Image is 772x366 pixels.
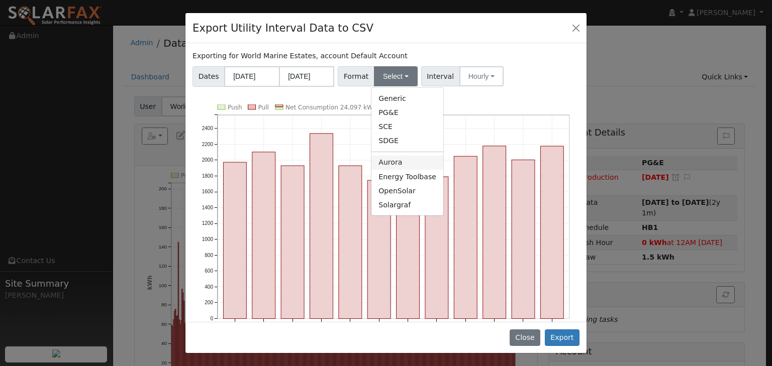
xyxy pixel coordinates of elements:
[371,170,443,184] a: Energy Toolbase
[224,162,247,318] rect: onclick=""
[371,120,443,134] a: SCE
[454,156,477,318] rect: onclick=""
[371,156,443,170] a: Aurora
[205,268,213,274] text: 600
[210,316,213,321] text: 0
[281,166,304,319] rect: onclick=""
[339,166,362,319] rect: onclick=""
[205,300,213,305] text: 200
[569,21,583,35] button: Close
[371,91,443,105] a: Generic
[459,66,504,86] button: Hourly
[202,236,214,242] text: 1000
[192,66,225,87] span: Dates
[512,160,535,318] rect: onclick=""
[202,173,214,179] text: 1800
[192,20,373,36] h4: Export Utility Interval Data to CSV
[258,104,269,111] text: Pull
[371,198,443,212] a: Solargraf
[192,51,408,61] label: Exporting for World Marine Estates, account Default Account
[397,170,420,318] rect: onclick=""
[483,146,506,319] rect: onclick=""
[205,252,213,258] text: 800
[367,180,391,318] rect: onclick=""
[202,141,214,147] text: 2200
[202,220,214,226] text: 1200
[421,66,460,86] span: Interval
[202,205,214,210] text: 1400
[202,126,214,131] text: 2400
[371,105,443,119] a: PG&E
[228,104,242,111] text: Push
[205,284,213,289] text: 400
[252,152,275,319] rect: onclick=""
[371,134,443,148] a: SDGE
[374,66,418,86] button: Select
[371,184,443,198] a: OpenSolar
[202,189,214,194] text: 1600
[545,329,580,346] button: Export
[310,134,333,319] rect: onclick=""
[541,146,564,319] rect: onclick=""
[202,157,214,163] text: 2000
[285,104,377,111] text: Net Consumption 24,097 kWh
[425,177,448,319] rect: onclick=""
[510,329,540,346] button: Close
[338,66,374,86] span: Format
